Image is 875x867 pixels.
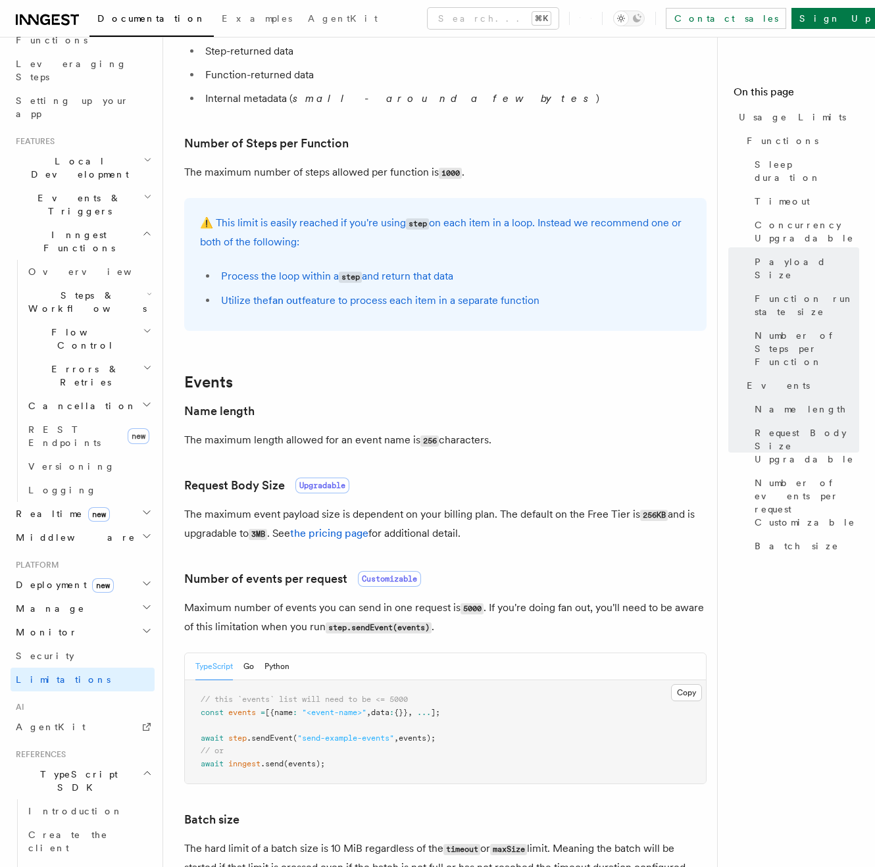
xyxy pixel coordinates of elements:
a: fan out [268,294,302,307]
span: Platform [11,560,59,570]
span: Upgradable [295,478,349,493]
span: , [408,708,413,717]
span: ... [417,708,431,717]
span: (events); [284,759,325,768]
span: const [201,708,224,717]
button: Toggle dark mode [613,11,645,26]
button: Monitor [11,620,155,644]
span: Limitations [16,674,111,685]
a: the pricing page [290,527,368,539]
span: Name length [755,403,847,416]
button: Middleware [11,526,155,549]
span: Events & Triggers [11,191,143,218]
span: Functions [747,134,818,147]
span: AgentKit [308,13,378,24]
h4: On this page [734,84,859,105]
button: TypeScript SDK [11,762,155,799]
kbd: ⌘K [532,12,551,25]
code: 256 [420,435,439,447]
span: References [11,749,66,760]
code: 256KB [640,510,668,521]
span: Payload Size [755,255,859,282]
span: Events [747,379,810,392]
span: new [128,428,149,444]
span: Leveraging Steps [16,59,127,82]
span: , [394,733,399,743]
span: data [371,708,389,717]
a: Number of Steps per Function [749,324,859,374]
span: Sleep duration [755,158,859,184]
button: Search...⌘K [428,8,559,29]
button: Python [264,653,289,680]
button: Go [243,653,254,680]
span: Request Body Size Upgradable [755,426,859,466]
a: Leveraging Steps [11,52,155,89]
span: Overview [28,266,164,277]
a: Function run state size [749,287,859,324]
code: 5000 [461,603,484,614]
a: AgentKit [300,4,386,36]
li: Step-returned data [201,42,707,61]
span: Concurrency Upgradable [755,218,859,245]
code: maxSize [490,844,527,855]
span: // this `events` list will need to be <= 5000 [201,695,408,704]
a: Request Body Size Upgradable [749,421,859,471]
li: Process the loop within a and return that data [217,267,691,286]
span: , [366,708,371,717]
span: await [201,759,224,768]
a: Introduction [23,799,155,823]
span: .send [261,759,284,768]
a: Events [184,373,233,391]
span: Usage Limits [739,111,846,124]
p: ⚠️ This limit is easily reached if you're using on each item in a loop. Instead we recommend one ... [200,214,691,251]
div: Inngest Functions [11,260,155,502]
span: Function run state size [755,292,859,318]
button: TypeScript [195,653,233,680]
li: Internal metadata ( ) [201,89,707,108]
span: events [228,708,256,717]
a: Sleep duration [749,153,859,189]
span: Features [11,136,55,147]
span: {}} [394,708,408,717]
button: Events & Triggers [11,186,155,223]
code: step [406,218,429,230]
span: ( [293,733,297,743]
li: Function-returned data [201,66,707,84]
span: .sendEvent [247,733,293,743]
a: Documentation [89,4,214,37]
span: Middleware [11,531,136,544]
a: REST Endpointsnew [23,418,155,455]
span: Inngest Functions [11,228,142,255]
code: 3MB [249,529,267,540]
button: Local Development [11,149,155,186]
a: Contact sales [666,8,786,29]
span: TypeScript SDK [11,768,142,794]
span: Timeout [755,195,810,208]
span: await [201,733,224,743]
a: Logging [23,478,155,502]
span: Examples [222,13,292,24]
a: Number of Steps per Function [184,134,349,153]
span: : [389,708,394,717]
span: Documentation [97,13,206,24]
a: Number of events per requestCustomizable [184,570,421,588]
a: Events [741,374,859,397]
li: Utilize the feature to process each item in a separate function [217,291,691,310]
span: Logging [28,485,97,495]
p: The maximum event payload size is dependent on your billing plan. The default on the Free Tier is... [184,505,707,543]
span: [{name [265,708,293,717]
span: Monitor [11,626,78,639]
span: new [92,578,114,593]
span: Create the client [28,830,108,853]
button: Cancellation [23,394,155,418]
a: Examples [214,4,300,36]
span: AI [11,702,24,712]
a: Create the client [23,823,155,860]
span: Deployment [11,578,114,591]
a: Payload Size [749,250,859,287]
a: Setting up your app [11,89,155,126]
button: Deploymentnew [11,573,155,597]
span: Errors & Retries [23,362,143,389]
span: Introduction [28,806,123,816]
span: events); [399,733,436,743]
